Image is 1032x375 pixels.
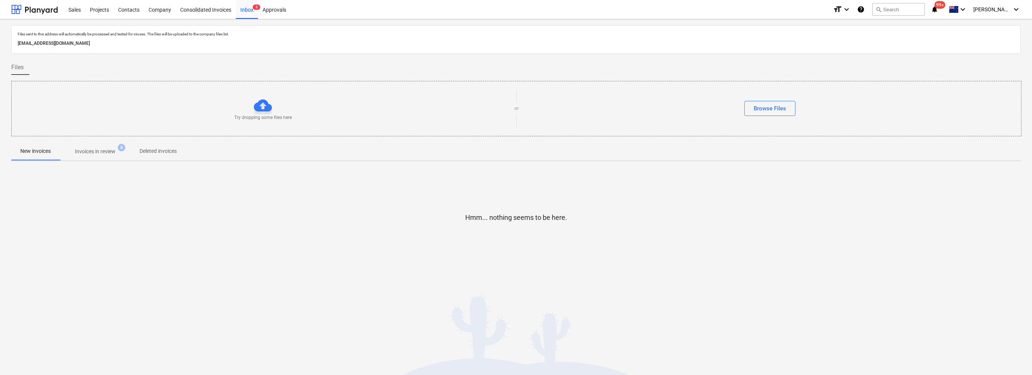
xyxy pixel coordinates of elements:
[931,5,938,14] i: notifications
[465,213,567,222] p: Hmm... nothing seems to be here.
[234,114,292,121] p: Try dropping some files here
[958,5,967,14] i: keyboard_arrow_down
[11,81,1021,136] div: Try dropping some files hereorBrowse Files
[872,3,925,16] button: Search
[11,63,24,72] span: Files
[935,1,945,9] span: 99+
[876,6,882,12] span: search
[253,5,260,10] span: 8
[744,101,795,116] button: Browse Files
[140,147,177,155] p: Deleted invoices
[754,104,786,113] div: Browse Files
[1012,5,1021,14] i: keyboard_arrow_down
[18,40,1014,47] p: [EMAIL_ADDRESS][DOMAIN_NAME]
[20,147,51,155] p: New invoices
[118,144,125,151] span: 8
[514,105,519,112] p: or
[973,6,1011,12] span: [PERSON_NAME]
[18,32,1014,37] p: Files sent to this address will automatically be processed and tested for viruses. The files will...
[833,5,842,14] i: format_size
[857,5,865,14] i: Knowledge base
[75,148,115,155] p: Invoices in review
[842,5,851,14] i: keyboard_arrow_down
